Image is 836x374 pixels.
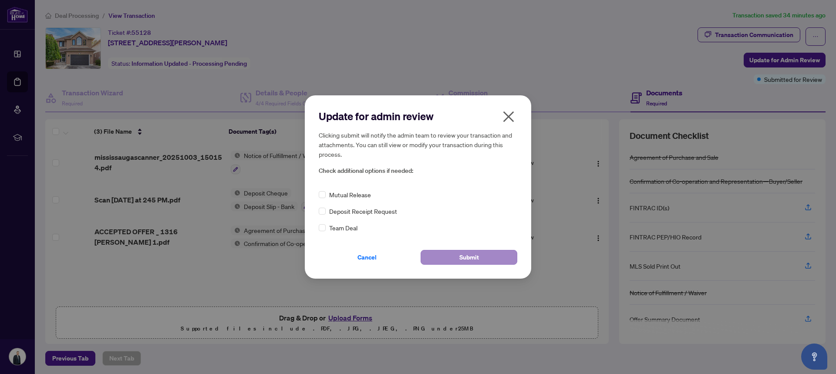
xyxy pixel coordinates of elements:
span: Check additional options if needed: [319,166,517,176]
button: Submit [421,250,517,265]
span: Mutual Release [329,190,371,199]
span: Submit [459,250,479,264]
span: Team Deal [329,223,357,232]
button: Cancel [319,250,415,265]
h2: Update for admin review [319,109,517,123]
span: Cancel [357,250,377,264]
span: Deposit Receipt Request [329,206,397,216]
h5: Clicking submit will notify the admin team to review your transaction and attachments. You can st... [319,130,517,159]
span: close [502,110,516,124]
button: Open asap [801,344,827,370]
